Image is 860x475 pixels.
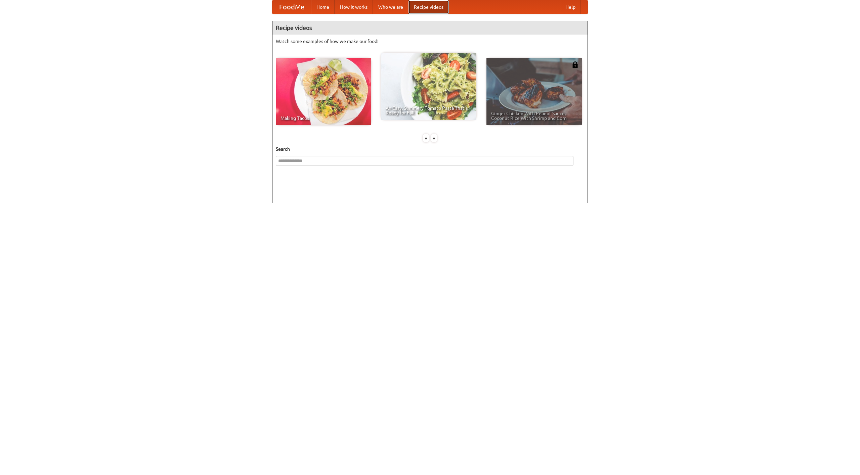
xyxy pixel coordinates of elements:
div: » [431,134,437,142]
a: Help [560,0,581,14]
a: Making Tacos [276,58,371,125]
img: 483408.png [572,61,578,68]
div: « [423,134,429,142]
a: Recipe videos [408,0,449,14]
span: Making Tacos [281,116,367,121]
a: Who we are [373,0,408,14]
a: FoodMe [272,0,311,14]
h4: Recipe videos [272,21,588,35]
h5: Search [276,146,584,152]
span: An Easy, Summery Tomato Pasta That's Ready for Fall [386,106,472,115]
a: Home [311,0,335,14]
a: How it works [335,0,373,14]
p: Watch some examples of how we make our food! [276,38,584,45]
a: An Easy, Summery Tomato Pasta That's Ready for Fall [381,53,476,120]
